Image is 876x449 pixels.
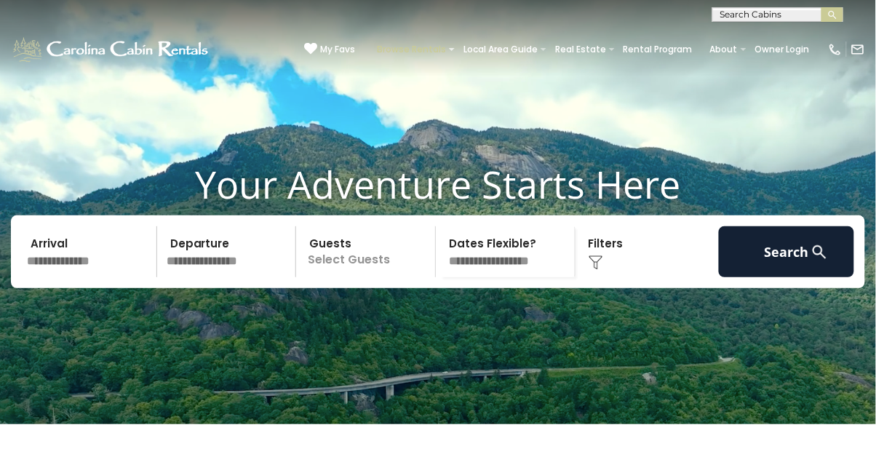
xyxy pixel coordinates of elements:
[320,43,355,56] span: My Favs
[300,226,435,277] p: Select Guests
[11,35,212,64] img: White-1-1-2.png
[828,42,843,57] img: phone-regular-white.png
[811,243,829,261] img: search-regular-white.png
[616,39,700,60] a: Rental Program
[370,39,453,60] a: Browse Rentals
[703,39,745,60] a: About
[589,255,603,270] img: filter--v1.png
[11,162,865,207] h1: Your Adventure Starts Here
[719,226,854,277] button: Search
[304,42,355,57] a: My Favs
[851,42,865,57] img: mail-regular-white.png
[456,39,545,60] a: Local Area Guide
[548,39,613,60] a: Real Estate
[748,39,817,60] a: Owner Login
